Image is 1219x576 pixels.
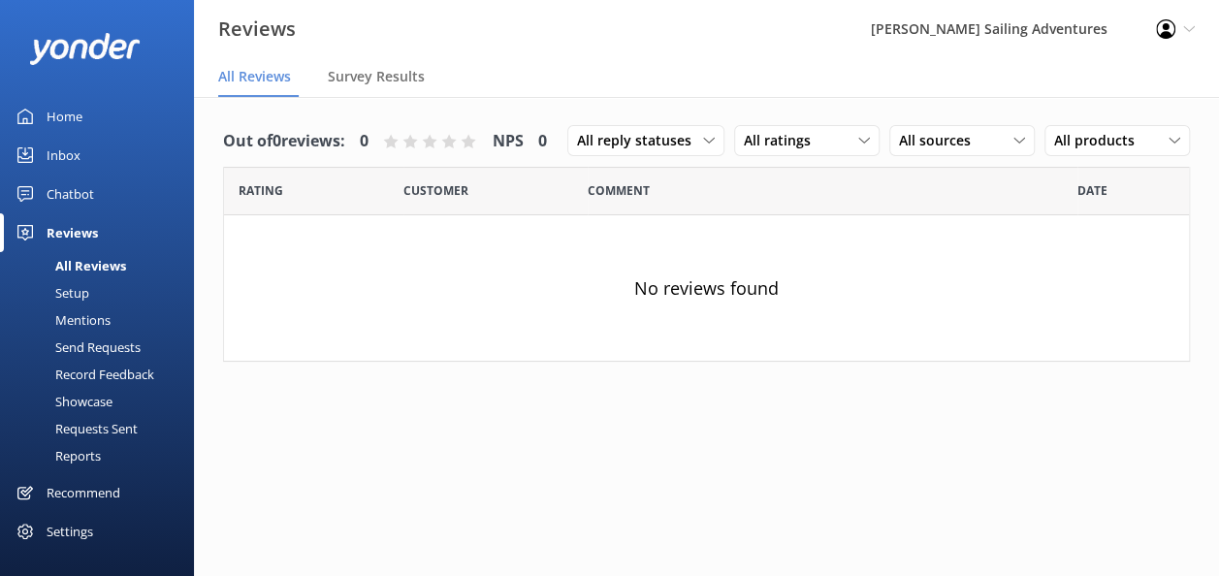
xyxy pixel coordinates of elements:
[12,361,194,388] a: Record Feedback
[12,361,154,388] div: Record Feedback
[12,252,126,279] div: All Reviews
[12,388,112,415] div: Showcase
[360,129,369,154] h4: 0
[12,252,194,279] a: All Reviews
[12,415,194,442] a: Requests Sent
[588,181,650,200] span: Question
[218,67,291,86] span: All Reviews
[12,388,194,415] a: Showcase
[12,306,111,334] div: Mentions
[12,334,194,361] a: Send Requests
[328,67,425,86] span: Survey Results
[493,129,524,154] h4: NPS
[47,213,98,252] div: Reviews
[12,442,194,469] a: Reports
[239,181,283,200] span: Date
[47,175,94,213] div: Chatbot
[224,215,1189,361] div: No reviews found
[577,130,703,151] span: All reply statuses
[538,129,547,154] h4: 0
[744,130,822,151] span: All ratings
[1077,181,1107,200] span: Date
[12,334,141,361] div: Send Requests
[12,279,194,306] a: Setup
[12,306,194,334] a: Mentions
[29,33,141,65] img: yonder-white-logo.png
[403,181,468,200] span: Date
[899,130,982,151] span: All sources
[1054,130,1146,151] span: All products
[47,512,93,551] div: Settings
[12,415,138,442] div: Requests Sent
[47,136,80,175] div: Inbox
[223,129,345,154] h4: Out of 0 reviews:
[47,473,120,512] div: Recommend
[218,14,296,45] h3: Reviews
[12,442,101,469] div: Reports
[47,97,82,136] div: Home
[12,279,89,306] div: Setup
